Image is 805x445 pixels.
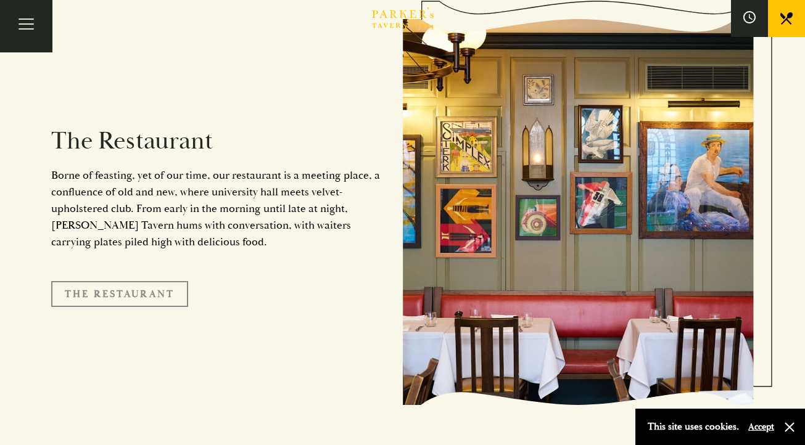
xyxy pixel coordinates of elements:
[51,281,188,307] a: The Restaurant
[648,418,739,436] p: This site uses cookies.
[51,126,384,156] h2: The Restaurant
[783,421,796,433] button: Close and accept
[51,167,384,250] p: Borne of feasting, yet of our time, our restaurant is a meeting place, a confluence of old and ne...
[748,421,774,433] button: Accept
